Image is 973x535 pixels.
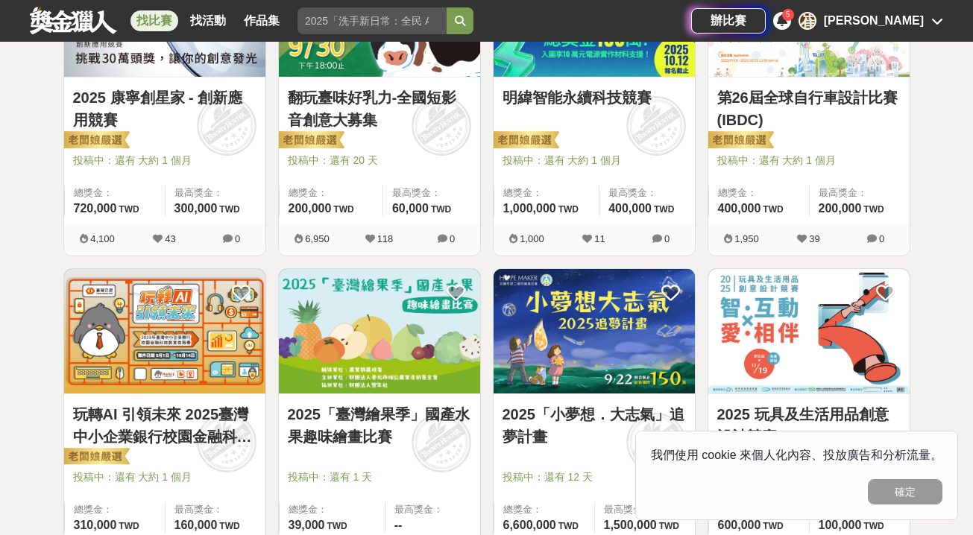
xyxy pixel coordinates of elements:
[503,469,686,485] span: 投稿中：還有 12 天
[503,519,556,531] span: 6,600,000
[279,269,480,394] a: Cover Image
[868,479,942,504] button: 確定
[659,521,679,531] span: TWD
[708,269,910,394] a: Cover Image
[651,449,942,461] span: 我們使用 cookie 來個人化內容、投放廣告和分析流量。
[520,233,544,244] span: 1,000
[289,502,376,517] span: 總獎金：
[174,186,256,200] span: 最高獎金：
[503,86,686,109] a: 明緯智能永續科技競賽
[174,519,218,531] span: 160,000
[503,153,686,168] span: 投稿中：還有 大約 1 個月
[219,204,239,215] span: TWD
[288,86,471,131] a: 翻玩臺味好乳力-全國短影音創意大募集
[288,403,471,448] a: 2025「臺灣繪果季」國產水果趣味繪畫比賽
[130,10,178,31] a: 找比賽
[799,12,816,30] div: 崔
[64,269,265,393] img: Cover Image
[494,269,695,393] img: Cover Image
[763,521,783,531] span: TWD
[594,233,605,244] span: 11
[494,269,695,394] a: Cover Image
[503,403,686,448] a: 2025「小夢想．大志氣」追夢計畫
[289,202,332,215] span: 200,000
[61,447,130,468] img: 老闆娘嚴選
[238,10,286,31] a: 作品集
[718,202,761,215] span: 400,000
[717,153,901,168] span: 投稿中：還有 大約 1 個月
[608,202,652,215] span: 400,000
[333,204,353,215] span: TWD
[717,403,901,448] a: 2025 玩具及生活用品創意設計競賽
[809,233,819,244] span: 39
[288,153,471,168] span: 投稿中：還有 20 天
[691,8,766,34] a: 辦比賽
[73,469,256,485] span: 投稿中：還有 大約 1 個月
[654,204,674,215] span: TWD
[863,204,884,215] span: TWD
[824,12,924,30] div: [PERSON_NAME]
[503,502,585,517] span: 總獎金：
[305,233,330,244] span: 6,950
[73,86,256,131] a: 2025 康寧創星家 - 創新應用競賽
[73,403,256,448] a: 玩轉AI 引領未來 2025臺灣中小企業銀行校園金融科技創意挑戰賽
[119,204,139,215] span: TWD
[276,130,344,151] img: 老闆娘嚴選
[863,521,884,531] span: TWD
[879,233,884,244] span: 0
[604,519,657,531] span: 1,500,000
[377,233,394,244] span: 118
[289,519,325,531] span: 39,000
[604,502,686,517] span: 最高獎金：
[174,202,218,215] span: 300,000
[184,10,232,31] a: 找活動
[90,233,115,244] span: 4,100
[608,186,685,200] span: 最高獎金：
[450,233,455,244] span: 0
[431,204,451,215] span: TWD
[819,202,862,215] span: 200,000
[74,502,156,517] span: 總獎金：
[558,204,579,215] span: TWD
[734,233,759,244] span: 1,950
[235,233,240,244] span: 0
[73,153,256,168] span: 投稿中：還有 大約 1 個月
[786,10,790,19] span: 5
[394,519,403,531] span: --
[708,269,910,393] img: Cover Image
[288,469,471,485] span: 投稿中：還有 1 天
[61,130,130,151] img: 老闆娘嚴選
[327,521,347,531] span: TWD
[219,521,239,531] span: TWD
[718,519,761,531] span: 600,000
[558,521,579,531] span: TWD
[503,186,591,200] span: 總獎金：
[289,186,374,200] span: 總獎金：
[74,186,156,200] span: 總獎金：
[297,7,447,34] input: 2025「洗手新日常：全民 ALL IN」洗手歌全台徵選
[705,130,774,151] img: 老闆娘嚴選
[64,269,265,394] a: Cover Image
[503,202,556,215] span: 1,000,000
[491,130,559,151] img: 老闆娘嚴選
[74,519,117,531] span: 310,000
[74,202,117,215] span: 720,000
[718,186,800,200] span: 總獎金：
[717,86,901,131] a: 第26屆全球自行車設計比賽(IBDC)
[119,521,139,531] span: TWD
[174,502,256,517] span: 最高獎金：
[392,202,429,215] span: 60,000
[664,233,670,244] span: 0
[394,502,471,517] span: 最高獎金：
[819,186,901,200] span: 最高獎金：
[392,186,471,200] span: 最高獎金：
[763,204,783,215] span: TWD
[165,233,175,244] span: 43
[279,269,480,393] img: Cover Image
[819,519,862,531] span: 100,000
